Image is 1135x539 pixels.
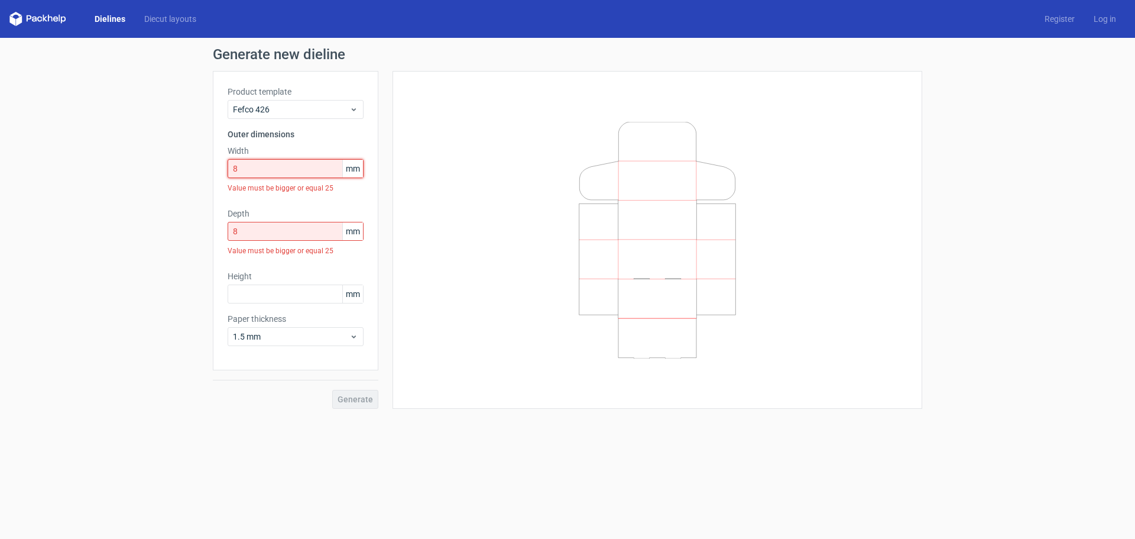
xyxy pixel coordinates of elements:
[342,285,363,303] span: mm
[342,222,363,240] span: mm
[85,13,135,25] a: Dielines
[1035,13,1084,25] a: Register
[228,241,364,261] div: Value must be bigger or equal 25
[228,313,364,325] label: Paper thickness
[228,270,364,282] label: Height
[228,178,364,198] div: Value must be bigger or equal 25
[228,86,364,98] label: Product template
[233,104,349,115] span: Fefco 426
[228,145,364,157] label: Width
[342,160,363,177] span: mm
[135,13,206,25] a: Diecut layouts
[233,331,349,343] span: 1.5 mm
[1084,13,1126,25] a: Log in
[213,47,922,62] h1: Generate new dieline
[228,128,364,140] h3: Outer dimensions
[228,208,364,220] label: Depth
